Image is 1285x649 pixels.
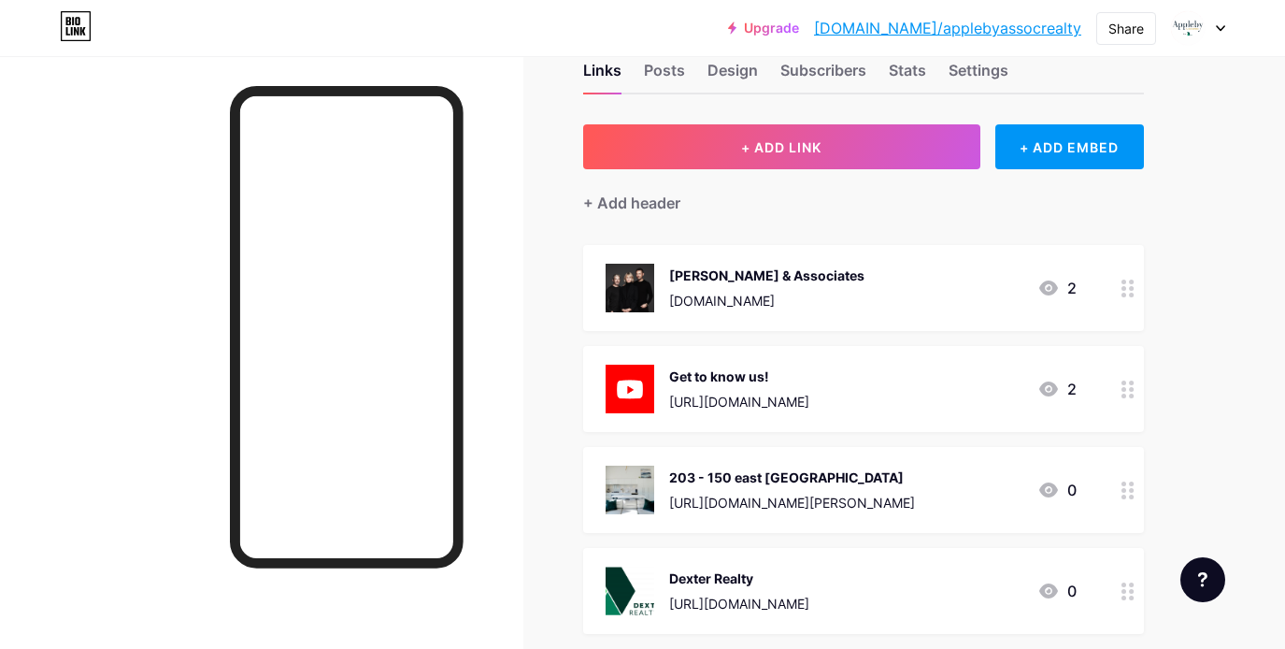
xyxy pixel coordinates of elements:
[949,59,1008,93] div: Settings
[707,59,758,93] div: Design
[1170,10,1206,46] img: applebyassocrealty
[669,569,809,588] div: Dexter Realty
[669,392,809,411] div: [URL][DOMAIN_NAME]
[1037,479,1077,501] div: 0
[1108,19,1144,38] div: Share
[669,291,864,310] div: [DOMAIN_NAME]
[1037,277,1077,299] div: 2
[644,59,685,93] div: Posts
[606,365,654,413] img: Get to know us!
[606,264,654,312] img: Appleby & Associates
[583,59,621,93] div: Links
[889,59,926,93] div: Stats
[1037,378,1077,400] div: 2
[669,594,809,613] div: [URL][DOMAIN_NAME]
[669,266,864,285] div: [PERSON_NAME] & Associates
[669,468,915,487] div: 203 - 150 east [GEOGRAPHIC_DATA]
[606,567,654,615] img: Dexter Realty
[583,124,980,169] button: + ADD LINK
[1037,580,1077,602] div: 0
[741,139,821,155] span: + ADD LINK
[669,493,915,512] div: [URL][DOMAIN_NAME][PERSON_NAME]
[814,17,1081,39] a: [DOMAIN_NAME]/applebyassocrealty
[669,367,809,386] div: Get to know us!
[583,192,680,214] div: + Add header
[728,21,799,36] a: Upgrade
[995,124,1144,169] div: + ADD EMBED
[780,59,866,93] div: Subscribers
[606,466,654,514] img: 203 - 150 east Cordova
